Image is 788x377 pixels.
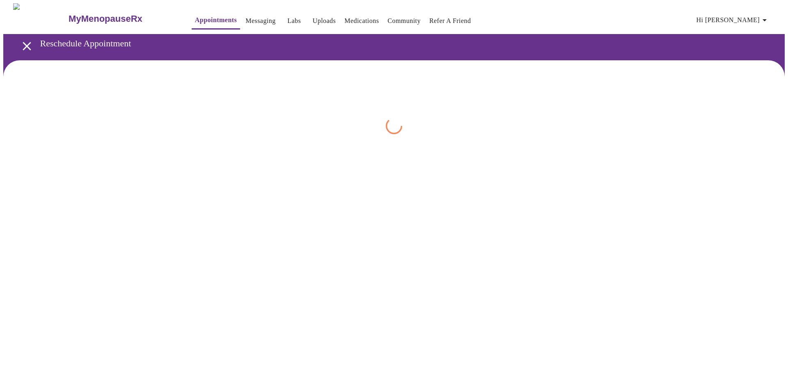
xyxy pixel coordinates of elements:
[341,13,382,29] button: Medications
[309,13,339,29] button: Uploads
[426,13,474,29] button: Refer a Friend
[195,14,237,26] a: Appointments
[696,14,770,26] span: Hi [PERSON_NAME]
[429,15,471,27] a: Refer a Friend
[384,13,424,29] button: Community
[287,15,301,27] a: Labs
[693,12,773,28] button: Hi [PERSON_NAME]
[192,12,240,30] button: Appointments
[40,38,742,49] h3: Reschedule Appointment
[387,15,421,27] a: Community
[13,3,68,34] img: MyMenopauseRx Logo
[281,13,307,29] button: Labs
[15,34,39,58] button: open drawer
[68,5,175,33] a: MyMenopauseRx
[245,15,275,27] a: Messaging
[242,13,279,29] button: Messaging
[344,15,379,27] a: Medications
[69,14,142,24] h3: MyMenopauseRx
[313,15,336,27] a: Uploads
